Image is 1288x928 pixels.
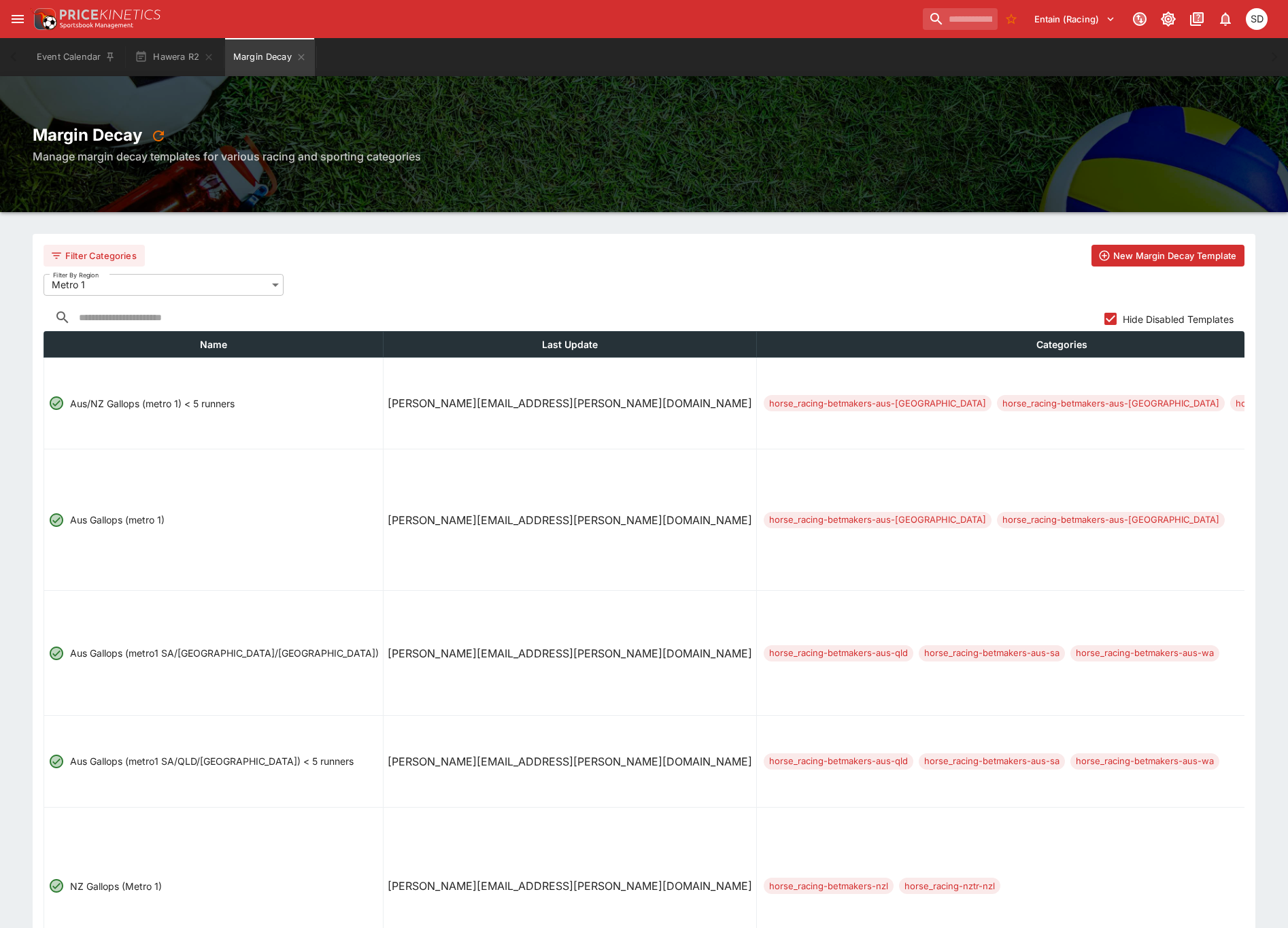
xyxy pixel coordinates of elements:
[48,512,65,528] svg: [missing translation: 'screens.management.products.margindecay.templateEnabled']
[1128,7,1152,31] button: Connected to PK
[1242,4,1272,34] button: Stuart Dibb
[1185,7,1209,31] button: Documentation
[764,880,894,893] span: horse_racing-betmakers-nzl
[70,646,379,660] p: Aus Gallops (metro1 SA/[GEOGRAPHIC_DATA]/[GEOGRAPHIC_DATA])
[29,38,124,76] button: Event Calendar
[33,148,1255,165] h6: Manage margin decay templates for various racing and sporting categories
[899,880,1000,893] span: horse_racing-nztr-nzl
[48,395,65,411] svg: [missing translation: 'screens.management.products.margindecay.templateEnabled']
[388,878,752,894] p: 2025-10-04 10:55:01 +10:00
[1070,755,1219,768] span: horse_racing-betmakers-aus-wa
[1026,8,1123,30] button: Select Tenant
[30,5,57,33] img: PriceKinetics Logo
[5,7,30,31] button: open drawer
[126,38,222,76] button: Hawera R2
[53,268,99,283] label: Filter By Region
[764,513,992,527] span: horse_racing-betmakers-aus-[GEOGRAPHIC_DATA]
[764,397,992,411] span: horse_racing-betmakers-aus-[GEOGRAPHIC_DATA]
[919,647,1065,660] span: horse_racing-betmakers-aus-sa
[384,332,757,358] th: Last Update
[70,879,162,893] p: NZ Gallops (Metro 1)
[48,878,65,894] svg: [missing translation: 'screens.management.products.margindecay.templateEnabled']
[388,753,752,770] p: 2025-02-01 12:00:39 +10:00
[1246,8,1268,30] div: Stuart Dibb
[923,8,998,30] input: search
[764,647,913,660] span: horse_racing-betmakers-aus-qld
[997,513,1225,527] span: horse_racing-betmakers-aus-[GEOGRAPHIC_DATA]
[997,397,1225,411] span: horse_racing-betmakers-aus-[GEOGRAPHIC_DATA]
[60,10,160,20] img: PriceKinetics
[44,245,145,267] button: Filter Categories
[1091,245,1244,267] button: New Margin Decay Template
[60,22,133,29] img: Sportsbook Management
[44,274,284,296] div: Metro 1
[48,645,65,661] svg: [missing translation: 'screens.management.products.margindecay.templateEnabled']
[388,512,752,528] p: 2025-09-10 10:32:38 +10:00
[70,513,165,527] p: Aus Gallops (metro 1)
[33,124,1255,148] h2: Margin Decay
[48,753,65,770] svg: [missing translation: 'screens.management.products.margindecay.templateEnabled']
[388,645,752,661] p: 2025-10-01 14:51:03 +10:00
[146,124,171,148] button: refresh
[388,395,752,411] p: 2024-12-06 08:14:40 +10:00
[1000,8,1022,30] button: No Bookmarks
[185,337,242,353] span: Name
[225,38,315,76] button: Margin Decay
[764,755,913,768] span: horse_racing-betmakers-aus-qld
[1070,647,1219,660] span: horse_racing-betmakers-aus-wa
[70,396,235,411] p: Aus/NZ Gallops (metro 1) < 5 runners
[1213,7,1238,31] button: Notifications
[1156,7,1181,31] button: Toggle light/dark mode
[70,754,354,768] p: Aus Gallops (metro1 SA/QLD/[GEOGRAPHIC_DATA]) < 5 runners
[1123,312,1234,326] span: Hide Disabled Templates
[919,755,1065,768] span: horse_racing-betmakers-aus-sa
